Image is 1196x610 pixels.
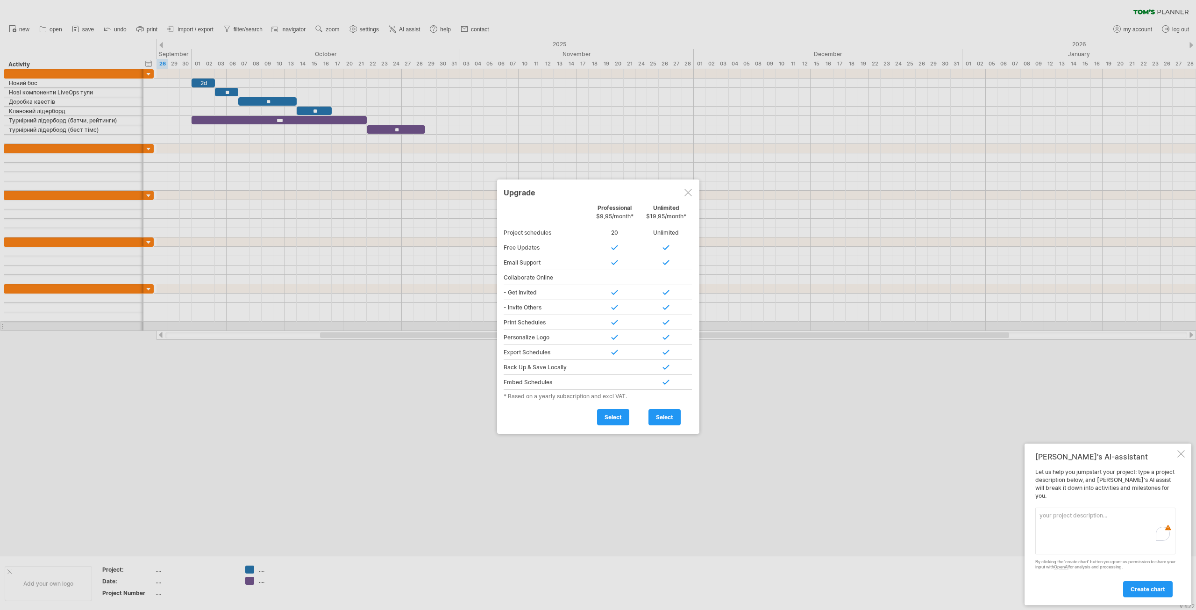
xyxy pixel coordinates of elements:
[1035,452,1175,461] div: [PERSON_NAME]'s AI-assistant
[641,225,692,240] div: Unlimited
[504,225,589,240] div: Project schedules
[1035,508,1175,554] textarea: To enrich screen reader interactions, please activate Accessibility in Grammarly extension settings
[504,315,589,330] div: Print Schedules
[597,409,629,425] a: select
[646,213,686,220] span: $19,95/month*
[1035,468,1175,597] div: Let us help you jumpstart your project: type a project description below, and [PERSON_NAME]'s AI ...
[1035,560,1175,570] div: By clicking the 'create chart' button you grant us permission to share your input with for analys...
[504,375,589,390] div: Embed Schedules
[605,414,622,421] span: select
[504,330,589,345] div: Personalize Logo
[1054,564,1068,569] a: OpenAI
[589,204,641,224] div: Professional
[656,414,673,421] span: select
[504,270,589,285] div: Collaborate Online
[589,225,641,240] div: 20
[504,240,589,255] div: Free Updates
[596,213,634,220] span: $9,95/month*
[504,360,589,375] div: Back Up & Save Locally
[648,409,681,425] a: select
[641,204,692,224] div: Unlimited
[1123,581,1173,597] a: create chart
[504,345,589,360] div: Export Schedules
[504,184,693,201] div: Upgrade
[504,285,589,300] div: - Get Invited
[504,255,589,270] div: Email Support
[504,393,693,400] div: * Based on a yearly subscription and excl VAT.
[504,300,589,315] div: - Invite Others
[1131,586,1165,593] span: create chart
